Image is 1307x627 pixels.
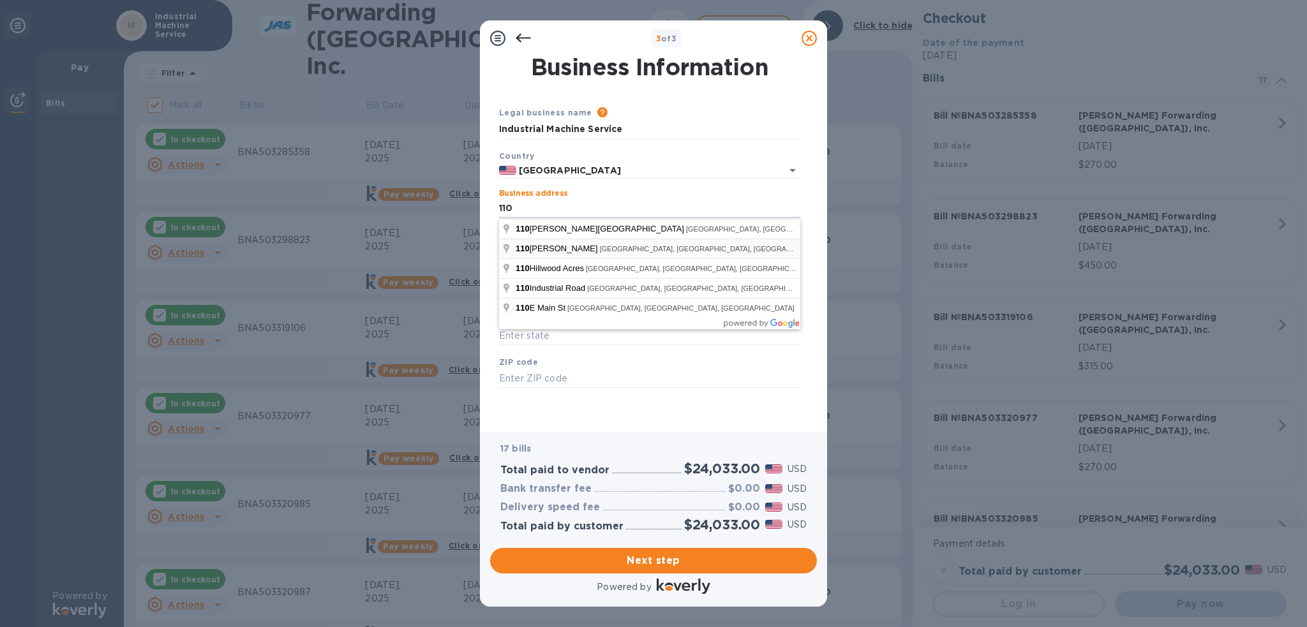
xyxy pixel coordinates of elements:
span: 3 [656,34,661,43]
img: USD [765,503,782,512]
img: US [499,166,516,175]
img: USD [765,464,782,473]
span: 110 [516,303,530,313]
span: Industrial Road [516,283,587,293]
h3: Total paid by customer [500,520,624,533]
b: ZIP code [499,357,538,367]
span: [PERSON_NAME][GEOGRAPHIC_DATA] [516,224,686,233]
input: Enter legal business name [499,120,800,139]
input: Enter ZIP code [499,369,800,388]
input: Enter state [499,327,800,346]
span: E Main St [516,303,567,313]
h2: $24,033.00 [684,517,760,533]
h2: $24,033.00 [684,461,760,476]
span: [GEOGRAPHIC_DATA], [GEOGRAPHIC_DATA], [GEOGRAPHIC_DATA] [586,265,813,272]
span: [GEOGRAPHIC_DATA], [GEOGRAPHIC_DATA], [GEOGRAPHIC_DATA] [567,304,795,312]
b: Legal business name [499,108,592,117]
p: Powered by [597,580,651,594]
span: [GEOGRAPHIC_DATA], [GEOGRAPHIC_DATA], [GEOGRAPHIC_DATA] [587,284,814,292]
span: [PERSON_NAME] [516,244,600,253]
h3: Bank transfer fee [500,483,592,495]
span: [GEOGRAPHIC_DATA], [GEOGRAPHIC_DATA], [GEOGRAPHIC_DATA] [686,225,913,233]
h3: $0.00 [728,501,760,513]
p: USD [788,482,807,496]
button: Next step [490,548,817,573]
h3: $0.00 [728,483,760,495]
h3: Delivery speed fee [500,501,600,513]
h1: Business Information [497,54,803,80]
b: Country [499,151,535,161]
p: USD [788,518,807,531]
span: [GEOGRAPHIC_DATA], [GEOGRAPHIC_DATA], [GEOGRAPHIC_DATA] [600,245,827,253]
button: Open [784,161,802,179]
img: Logo [657,579,710,594]
p: USD [788,501,807,514]
b: 17 bills [500,443,531,454]
span: Next step [500,553,807,568]
p: USD [788,462,807,476]
span: 110 [516,263,530,273]
img: USD [765,484,782,493]
b: of 3 [656,34,677,43]
input: Select country [516,163,765,179]
label: Business address [499,190,567,198]
span: 110 [516,224,530,233]
span: Hillwood Acres [516,263,586,273]
h3: Total paid to vendor [500,464,609,476]
input: Enter address [499,199,800,218]
img: USD [765,520,782,529]
span: 110 [516,283,530,293]
span: 110 [516,244,530,253]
